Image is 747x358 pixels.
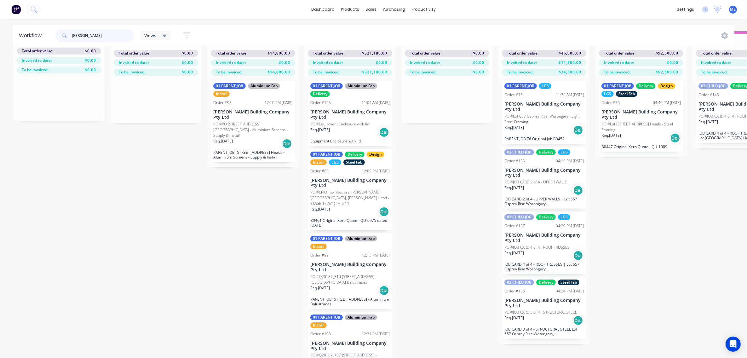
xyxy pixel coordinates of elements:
[556,158,584,164] div: 04:19 PM [DATE]
[667,60,678,66] span: $0.00
[504,327,584,336] p: JOB CARD 3 of 4 - STRUCTURAL STEEL Lot 657 Osprey Rise Worongary, [GEOGRAPHIC_DATA] Original Xero...
[308,233,392,309] div: 01 PARENT JOBAluminium FabInstallOrder #9912:13 PM [DATE][PERSON_NAME] Building Company Pty LtdPO...
[213,91,230,97] div: Install
[604,50,635,56] span: Total order value:
[504,298,584,309] p: [PERSON_NAME] Building Company Pty Ltd
[656,50,678,56] span: $92,500.00
[559,69,581,75] span: $34,500.00
[504,315,524,321] p: Req. [DATE]
[507,50,538,56] span: Total order value:
[310,341,390,351] p: [PERSON_NAME] Building Company Pty Ltd
[558,214,570,220] div: LGS
[698,92,719,98] div: Order #143
[213,100,232,106] div: Order #98
[213,109,293,120] p: [PERSON_NAME] Building Company Pty Ltd
[310,139,390,143] p: Equipment Enclosure with lid
[362,168,390,174] div: 12:09 PM [DATE]
[345,152,365,157] div: Delivery
[573,185,583,195] div: Del
[362,331,390,337] div: 12:31 PM [DATE]
[85,67,96,73] span: $0.00
[653,100,681,106] div: 04:40 PM [DATE]
[282,139,292,149] div: Del
[504,125,524,130] p: Req. [DATE]
[504,280,534,285] div: 02 CHILD JOB
[410,60,440,66] span: Invoiced to date:
[701,60,731,66] span: Invoiced to date:
[310,189,390,206] p: PO #EPIQ Townhouses, [PERSON_NAME][GEOGRAPHIC_DATA], [PERSON_NAME] Head - STAGE 1 (LW1) TH 6-11
[410,50,441,56] span: Total order value:
[473,60,484,66] span: $0.00
[329,159,341,165] div: LGS
[310,218,390,228] p: B0461 Original Xero Quote - QU-0975 dated [DATE]
[698,119,718,125] p: Req. [DATE]
[313,50,344,56] span: Total order value:
[504,158,525,164] div: Order #155
[310,252,329,258] div: Order #99
[502,277,586,339] div: 02 CHILD JOBDeliverySteel FabOrder #15604:24 PM [DATE][PERSON_NAME] Building Company Pty LtdPO #J...
[504,149,534,155] div: 02 CHILD JOB
[182,50,193,56] span: $0.00
[536,149,556,155] div: Delivery
[504,288,525,294] div: Order #156
[601,121,681,133] p: PO #Lot [STREET_ADDRESS] Heads - Steel Framing
[601,144,681,149] p: B0447 Original Xero Quote - QU-1009
[502,81,586,144] div: 01 PARENT JOBLGSOrder #7611:39 AM [DATE][PERSON_NAME] Building Company Pty LtdPO #Lot 657 Osprey ...
[599,81,683,152] div: 01 PARENT JOBDeliveryDesignLGSSteel FabOrder #7004:40 PM [DATE][PERSON_NAME] Building Company Pty...
[504,214,534,220] div: 02 CHILD JOB
[182,60,193,66] span: $0.00
[216,50,247,56] span: Total order value:
[379,207,389,217] div: Del
[379,127,389,137] div: Del
[656,69,678,75] span: $92,500.00
[216,69,242,75] span: To be invoiced:
[601,91,614,97] div: LGS
[345,83,377,89] div: Aluminium Fab
[559,50,581,56] span: $46,000.00
[367,152,384,157] div: Design
[502,147,586,209] div: 02 CHILD JOBDeliveryLGSOrder #15504:19 PM [DATE][PERSON_NAME] Building Company Pty LtdPO #JOB CAR...
[601,100,620,106] div: Order #70
[310,121,369,127] p: PO #Equipment Enclosure with lid
[504,92,523,98] div: Order #76
[504,83,537,89] div: 01 PARENT JOB
[211,81,295,162] div: 01 PARENT JOBAluminium FabInstallOrder #9812:10 PM [DATE][PERSON_NAME] Building Company Pty LtdPO...
[504,185,524,191] p: Req. [DATE]
[616,91,637,97] div: Steel Fab
[85,48,96,54] span: $0.00
[267,69,290,75] span: $14,800.00
[376,60,387,66] span: $0.00
[556,223,584,229] div: 04:29 PM [DATE]
[504,245,570,250] p: PO #JOB CARD 4 of 4 - ROOF TRUSSES
[310,127,330,133] p: Req. [DATE]
[698,83,728,89] div: 02 CHILD JOB
[362,252,390,258] div: 12:13 PM [DATE]
[213,83,246,89] div: 01 PARENT JOB
[604,60,634,66] span: Invoiced to date:
[536,214,556,220] div: Delivery
[310,168,329,174] div: Order #80
[265,100,293,106] div: 12:10 PM [DATE]
[504,309,577,315] p: PO #JOB CARD 3 of 4 - STRUCTURAL STEEL
[310,178,390,188] p: [PERSON_NAME] Building Company Pty Ltd
[362,69,387,75] span: $321,180.00
[310,159,327,165] div: Install
[473,50,484,56] span: $0.00
[670,133,680,143] div: Del
[636,83,656,89] div: Delivery
[119,60,149,66] span: Invoiced to date:
[504,136,584,141] p: PARENT JOB 76 Original Job B0452
[362,100,390,106] div: 11:04 AM [DATE]
[504,197,584,206] p: JOB CARD 2 of 4 - UPPER WALLS | Lot 657 Osprey Rise Worongary, [GEOGRAPHIC_DATA] Original Xero Qu...
[308,81,392,146] div: 01 PARENT JOBAluminium FabDeliveryOrder #19511:04 AM [DATE][PERSON_NAME] Building Company Pty Ltd...
[310,83,343,89] div: 01 PARENT JOB
[558,280,579,285] div: Steel Fab
[22,58,52,63] span: Invoiced to date:
[507,69,533,75] span: To be invoiced:
[310,322,327,328] div: Install
[573,315,583,326] div: Del
[267,50,290,56] span: $14,800.00
[473,69,484,75] span: $0.00
[559,60,581,66] span: $11,500.00
[345,315,377,320] div: Aluminium Fab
